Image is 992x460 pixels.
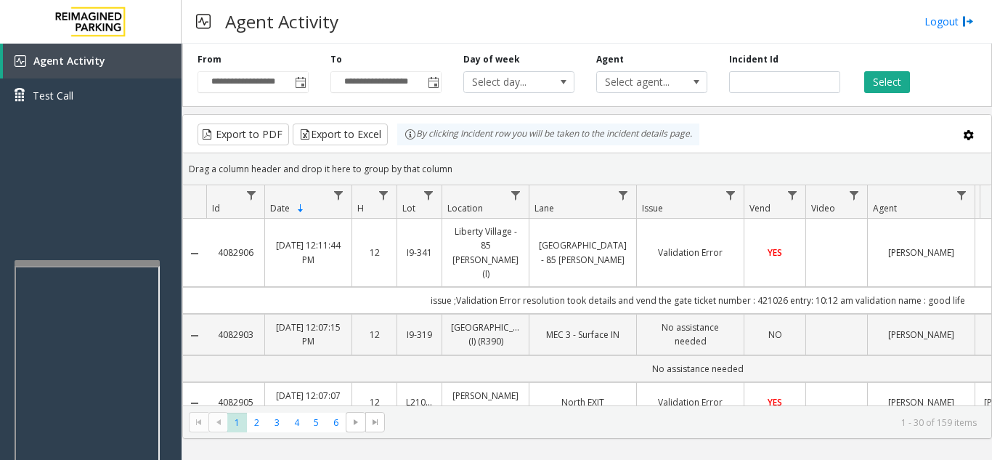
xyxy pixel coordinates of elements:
span: Id [212,202,220,214]
span: Page 4 [287,413,306,432]
a: 4082906 [215,246,256,259]
kendo-pager-info: 1 - 30 of 159 items [394,416,977,429]
a: Lot Filter Menu [419,185,439,205]
a: MEC 3 - Surface IN [538,328,627,342]
a: Location Filter Menu [506,185,526,205]
a: [PERSON_NAME] [877,246,966,259]
div: Drag a column header and drop it here to group by that column [183,156,991,182]
img: infoIcon.svg [404,129,416,140]
a: [GEOGRAPHIC_DATA] - 85 [PERSON_NAME] [538,238,627,266]
label: Incident Id [729,53,778,66]
img: logout [962,14,974,29]
span: Video [811,202,835,214]
span: Page 3 [267,413,287,432]
a: Lane Filter Menu [614,185,633,205]
button: Export to Excel [293,124,388,145]
a: Vend Filter Menu [783,185,802,205]
span: NO [768,328,782,341]
a: [GEOGRAPHIC_DATA] (I) (R390) [451,320,520,348]
span: Select agent... [597,72,685,92]
span: YES [768,396,782,408]
span: Page 5 [306,413,326,432]
a: [PERSON_NAME] [877,328,966,342]
span: Page 2 [247,413,267,432]
span: Location [447,202,483,214]
img: 'icon' [15,55,26,67]
span: Vend [749,202,771,214]
a: [DATE] 12:07:07 PM [274,389,343,416]
a: Id Filter Menu [242,185,261,205]
label: Day of week [463,53,520,66]
a: [DATE] 12:11:44 PM [274,238,343,266]
a: 4082905 [215,395,256,409]
label: From [198,53,221,66]
a: Date Filter Menu [329,185,349,205]
span: Go to the next page [350,416,362,428]
div: By clicking Incident row you will be taken to the incident details page. [397,124,699,145]
span: YES [768,246,782,259]
a: Video Filter Menu [845,185,864,205]
span: Agent Activity [33,54,105,68]
span: Page 6 [326,413,346,432]
a: I9-319 [406,328,433,342]
span: Date [270,202,290,214]
a: North EXIT [538,395,627,409]
span: H [357,202,364,214]
div: Data table [183,185,991,405]
a: L21088000 [406,395,433,409]
button: Select [864,71,910,93]
a: NO [753,328,797,342]
a: Collapse Details [183,248,206,259]
a: H Filter Menu [374,185,394,205]
a: [PERSON_NAME] Town (L) [451,389,520,416]
a: YES [753,246,797,259]
span: Page 1 [227,413,247,432]
span: Sortable [295,203,306,214]
span: Issue [642,202,663,214]
span: Test Call [33,88,73,103]
a: Liberty Village - 85 [PERSON_NAME] (I) [451,225,520,281]
span: Go to the last page [370,416,381,428]
span: Lot [402,202,415,214]
a: Logout [924,14,974,29]
label: Agent [596,53,624,66]
a: 12 [361,246,388,259]
span: Agent [873,202,897,214]
a: I9-341 [406,246,433,259]
a: 12 [361,395,388,409]
span: Toggle popup [292,72,308,92]
label: To [330,53,342,66]
img: pageIcon [196,4,211,39]
a: 4082903 [215,328,256,342]
h3: Agent Activity [218,4,346,39]
a: [PERSON_NAME] [877,395,966,409]
a: Issue Filter Menu [721,185,741,205]
a: [DATE] 12:07:15 PM [274,320,343,348]
span: Go to the last page [365,412,385,432]
span: Go to the next page [346,412,365,432]
a: YES [753,395,797,409]
button: Export to PDF [198,124,289,145]
a: 12 [361,328,388,342]
a: Collapse Details [183,330,206,342]
span: Lane [534,202,554,214]
span: Select day... [464,72,552,92]
a: Agent Filter Menu [952,185,972,205]
a: No assistance needed [646,320,735,348]
a: Agent Activity [3,44,182,78]
a: Validation Error [646,395,735,409]
a: Validation Error [646,246,735,259]
a: Collapse Details [183,398,206,409]
span: Toggle popup [425,72,441,92]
